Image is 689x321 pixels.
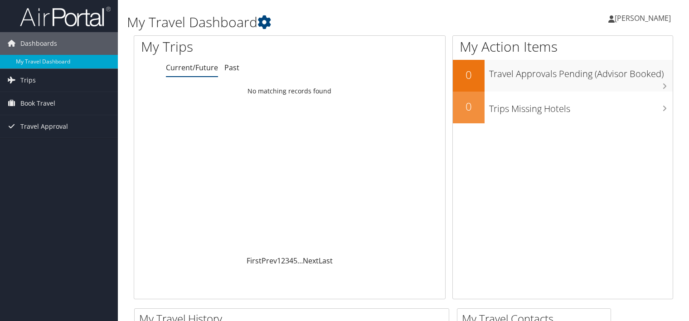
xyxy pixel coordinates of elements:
[166,63,218,73] a: Current/Future
[134,83,445,99] td: No matching records found
[453,99,485,114] h2: 0
[615,13,671,23] span: [PERSON_NAME]
[453,60,673,92] a: 0Travel Approvals Pending (Advisor Booked)
[224,63,239,73] a: Past
[293,256,297,266] a: 5
[453,92,673,123] a: 0Trips Missing Hotels
[20,92,55,115] span: Book Travel
[20,6,111,27] img: airportal-logo.png
[453,67,485,83] h2: 0
[608,5,680,32] a: [PERSON_NAME]
[285,256,289,266] a: 3
[453,37,673,56] h1: My Action Items
[127,13,495,32] h1: My Travel Dashboard
[247,256,262,266] a: First
[20,115,68,138] span: Travel Approval
[277,256,281,266] a: 1
[319,256,333,266] a: Last
[489,98,673,115] h3: Trips Missing Hotels
[20,69,36,92] span: Trips
[141,37,309,56] h1: My Trips
[262,256,277,266] a: Prev
[303,256,319,266] a: Next
[489,63,673,80] h3: Travel Approvals Pending (Advisor Booked)
[20,32,57,55] span: Dashboards
[281,256,285,266] a: 2
[289,256,293,266] a: 4
[297,256,303,266] span: …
